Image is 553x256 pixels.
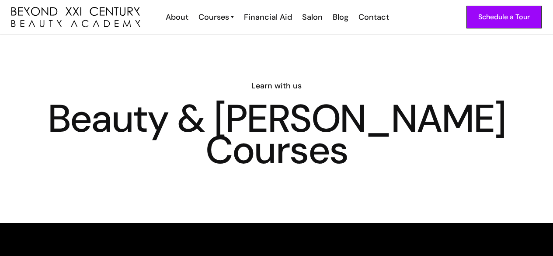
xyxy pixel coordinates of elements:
[466,6,542,28] a: Schedule a Tour
[198,11,234,23] a: Courses
[238,11,296,23] a: Financial Aid
[166,11,188,23] div: About
[11,103,542,166] h1: Beauty & [PERSON_NAME] Courses
[244,11,292,23] div: Financial Aid
[302,11,323,23] div: Salon
[198,11,229,23] div: Courses
[11,80,542,91] h6: Learn with us
[296,11,327,23] a: Salon
[353,11,393,23] a: Contact
[11,7,140,28] a: home
[333,11,348,23] div: Blog
[327,11,353,23] a: Blog
[478,11,530,23] div: Schedule a Tour
[160,11,193,23] a: About
[358,11,389,23] div: Contact
[11,7,140,28] img: beyond 21st century beauty academy logo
